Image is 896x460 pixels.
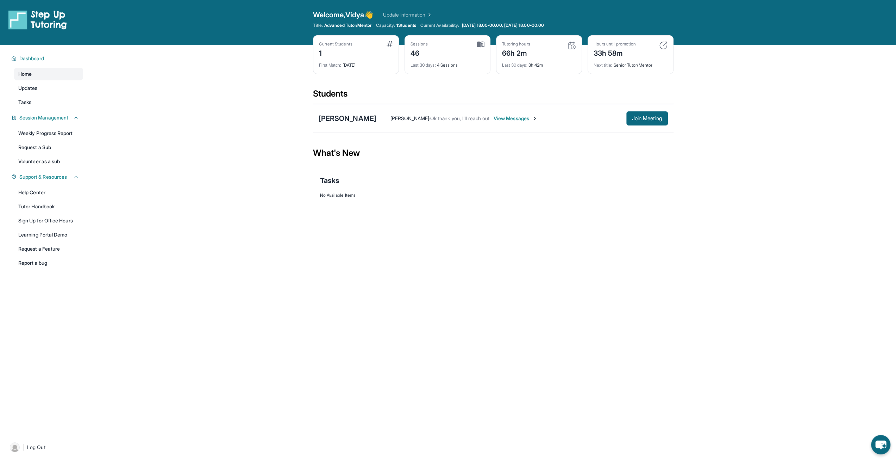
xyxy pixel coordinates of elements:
div: 1 [319,47,352,58]
div: Students [313,88,673,104]
span: Capacity: [376,23,395,28]
span: Welcome, Vidya 👋 [313,10,373,20]
span: Join Meeting [632,116,662,121]
span: 1 Students [396,23,416,28]
div: Current Students [319,41,352,47]
img: Chevron-Right [532,116,538,121]
div: 66h 2m [502,47,530,58]
span: [PERSON_NAME] : [390,115,430,121]
a: Updates [14,82,83,94]
img: Chevron Right [425,11,432,18]
div: [DATE] [319,58,393,68]
span: Support & Resources [19,173,67,180]
div: 33h 58m [594,47,636,58]
button: chat-button [871,435,890,454]
span: | [23,443,24,452]
img: card [568,41,576,50]
a: Volunteer as a sub [14,155,83,168]
span: Tasks [320,176,339,185]
span: Home [18,70,32,78]
img: card [387,41,393,47]
a: Learning Portal Demo [14,228,83,241]
span: Title: [313,23,323,28]
div: No Available Items [320,192,666,198]
span: Session Management [19,114,68,121]
img: card [659,41,668,50]
span: Log Out [27,444,45,451]
div: Tutoring hours [502,41,530,47]
span: Last 30 days : [411,62,436,68]
a: Help Center [14,186,83,199]
div: [PERSON_NAME] [319,114,376,123]
span: [DATE] 18:00-00:00, [DATE] 18:00-00:00 [462,23,544,28]
img: user-img [10,442,20,452]
span: Dashboard [19,55,44,62]
a: Update Information [383,11,432,18]
span: Current Availability: [420,23,459,28]
a: Request a Sub [14,141,83,154]
div: Senior Tutor/Mentor [594,58,668,68]
span: Ok thank you, I'll reach out [430,115,489,121]
span: Advanced Tutor/Mentor [324,23,371,28]
button: Session Management [17,114,79,121]
div: 4 Sessions [411,58,484,68]
button: Join Meeting [626,111,668,125]
a: Tasks [14,96,83,109]
a: Weekly Progress Report [14,127,83,140]
a: |Log Out [7,440,83,455]
img: card [477,41,484,48]
span: View Messages [494,115,538,122]
span: Tasks [18,99,31,106]
a: Request a Feature [14,243,83,255]
div: 46 [411,47,428,58]
a: Home [14,68,83,80]
div: 3h 42m [502,58,576,68]
span: Next title : [594,62,613,68]
a: Sign Up for Office Hours [14,214,83,227]
a: Report a bug [14,257,83,269]
span: Updates [18,85,38,92]
div: What's New [313,137,673,168]
a: [DATE] 18:00-00:00, [DATE] 18:00-00:00 [460,23,545,28]
span: First Match : [319,62,342,68]
div: Hours until promotion [594,41,636,47]
a: Tutor Handbook [14,200,83,213]
img: logo [8,10,67,30]
button: Dashboard [17,55,79,62]
button: Support & Resources [17,173,79,180]
div: Sessions [411,41,428,47]
span: Last 30 days : [502,62,527,68]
